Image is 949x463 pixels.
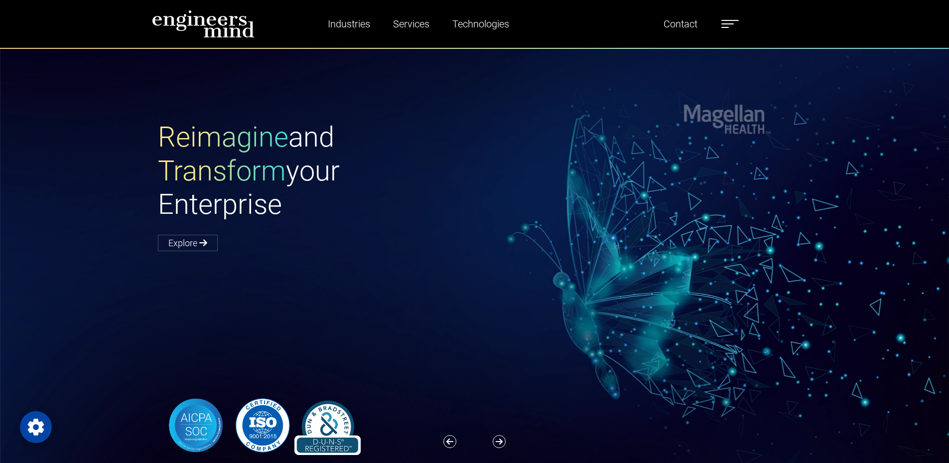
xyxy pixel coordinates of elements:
[660,12,701,35] a: Contact
[158,121,475,221] h1: and your Enterprise
[158,121,288,154] span: Reimagine
[324,12,374,35] a: Industries
[448,12,513,35] a: Technologies
[158,396,366,455] img: banner-logo
[158,235,218,251] a: Explore
[152,10,255,38] img: logo
[158,154,286,187] span: Transform
[389,12,433,35] a: Services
